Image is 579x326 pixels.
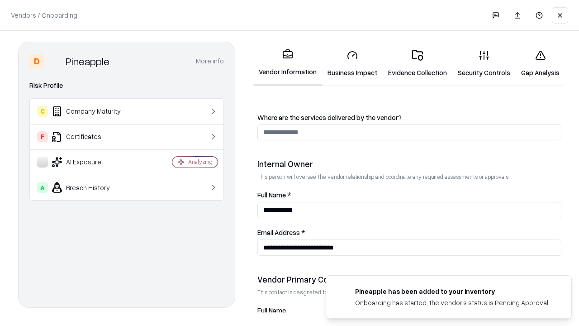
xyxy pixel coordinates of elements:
[452,43,516,85] a: Security Controls
[257,288,561,296] p: This contact is designated to receive the assessment request from Shift
[253,42,322,86] a: Vendor Information
[516,43,565,85] a: Gap Analysis
[337,287,348,297] img: pineappleenergy.com
[29,80,224,91] div: Risk Profile
[257,192,561,198] label: Full Name *
[257,173,561,181] p: This person will oversee the vendor relationship and coordinate any required assessments or appro...
[47,54,62,68] img: Pineapple
[11,10,77,20] p: Vendors / Onboarding
[196,53,224,69] button: More info
[37,131,145,142] div: Certificates
[66,54,109,68] div: Pineapple
[37,106,145,117] div: Company Maturity
[322,43,383,85] a: Business Impact
[257,229,561,236] label: Email Address *
[37,182,48,193] div: A
[257,158,561,169] div: Internal Owner
[257,274,561,285] div: Vendor Primary Contact
[37,182,145,193] div: Breach History
[383,43,452,85] a: Evidence Collection
[355,298,550,307] div: Onboarding has started, the vendor's status is Pending Approval.
[188,158,213,166] div: Analyzing
[37,131,48,142] div: F
[37,157,145,168] div: AI Exposure
[355,287,550,296] div: Pineapple has been added to your inventory
[257,114,561,121] label: Where are the services delivered by the vendor?
[29,54,44,68] div: D
[257,307,561,314] label: Full Name
[37,106,48,117] div: C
